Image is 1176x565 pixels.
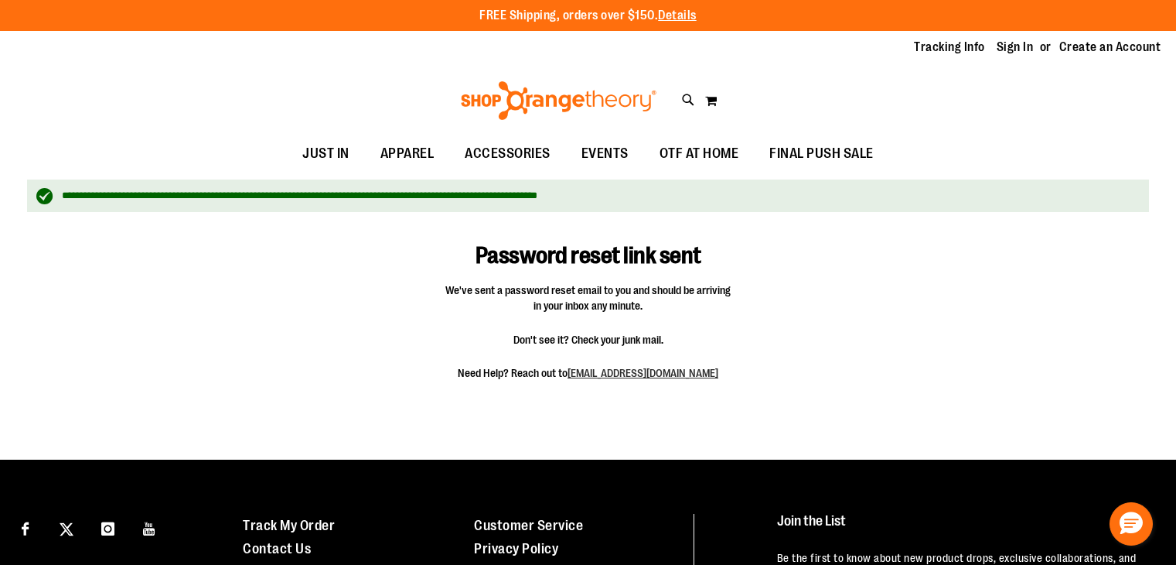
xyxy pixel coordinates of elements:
[380,136,435,171] span: APPAREL
[445,365,731,381] span: Need Help? Reach out to
[914,39,985,56] a: Tracking Info
[302,136,349,171] span: JUST IN
[479,7,697,25] p: FREE Shipping, orders over $150.
[658,9,697,22] a: Details
[1110,502,1153,546] button: Hello, have a question? Let’s chat.
[407,220,769,269] h1: Password reset link sent
[997,39,1034,56] a: Sign In
[568,367,718,379] a: [EMAIL_ADDRESS][DOMAIN_NAME]
[287,136,365,172] a: JUST IN
[445,332,731,348] span: Don't see it? Check your junk mail.
[581,136,629,171] span: EVENTS
[243,541,311,556] a: Contact Us
[445,282,731,313] span: We've sent a password reset email to you and should be arriving in your inbox any minute.
[449,136,566,172] a: ACCESSORIES
[60,522,73,536] img: Twitter
[465,136,551,171] span: ACCESSORIES
[12,514,39,541] a: Visit our Facebook page
[474,518,583,533] a: Customer Service
[365,136,450,172] a: APPAREL
[644,136,755,172] a: OTF AT HOME
[769,136,874,171] span: FINAL PUSH SALE
[777,514,1146,543] h4: Join the List
[243,518,335,533] a: Track My Order
[458,81,659,120] img: Shop Orangetheory
[94,514,121,541] a: Visit our Instagram page
[754,136,889,172] a: FINAL PUSH SALE
[1059,39,1161,56] a: Create an Account
[53,514,80,541] a: Visit our X page
[566,136,644,172] a: EVENTS
[660,136,739,171] span: OTF AT HOME
[474,541,558,556] a: Privacy Policy
[136,514,163,541] a: Visit our Youtube page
